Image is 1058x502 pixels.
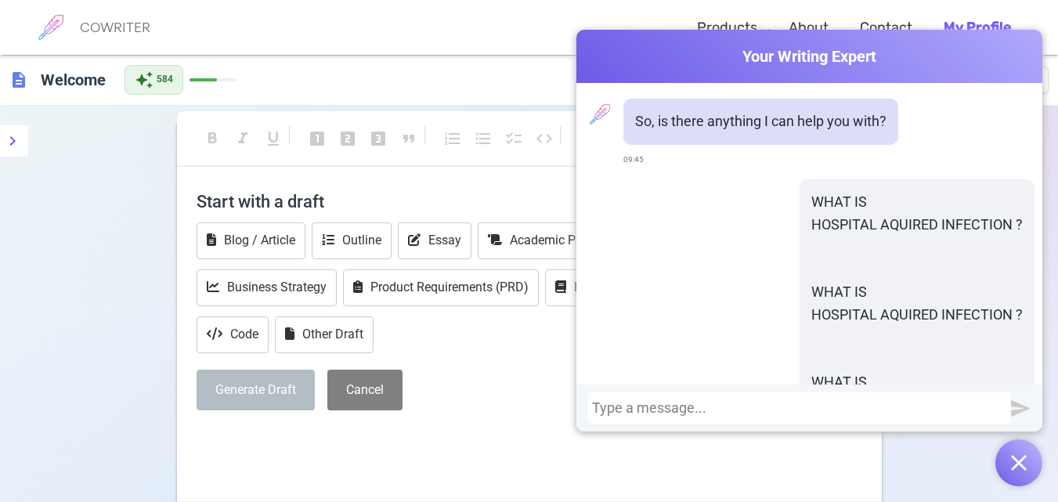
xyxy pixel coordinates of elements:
b: My Profile [944,19,1011,36]
button: Product Requirements (PRD) [343,269,539,306]
button: Cancel [327,370,403,411]
button: Blog / Article [197,222,305,259]
span: format_underlined [264,129,283,148]
span: description [9,70,28,89]
a: About [789,5,829,51]
span: auto_awesome [135,70,153,89]
button: Book Report [545,269,652,306]
img: brand logo [31,8,70,47]
h6: COWRITER [80,20,150,34]
span: 09:45 [623,149,644,172]
span: format_quote [399,129,418,148]
a: Contact [860,5,912,51]
img: Send [1011,399,1031,418]
span: checklist [504,129,523,148]
h4: Start with a draft [197,182,862,220]
button: Generate Draft [197,370,315,411]
button: Essay [398,222,471,259]
span: looks_3 [369,129,388,148]
a: My Profile [944,5,1011,51]
span: code [535,129,554,148]
span: Your Writing Expert [576,45,1042,68]
button: Academic Paper [478,222,610,259]
img: Open chat [1011,455,1027,471]
p: So, is there anything I can help you with? [635,110,886,133]
p: WHAT IS HOSPITAL AQUIRED INFECTION ? [811,371,1023,417]
a: Products [697,5,757,51]
p: WHAT IS HOSPITAL AQUIRED INFECTION ? [811,281,1023,327]
span: format_bold [203,129,222,148]
span: looks_one [308,129,327,148]
button: Other Draft [275,316,374,353]
span: format_italic [233,129,252,148]
span: format_list_numbered [443,129,462,148]
span: format_list_bulleted [474,129,493,148]
img: profile [584,99,616,130]
h6: Click to edit title [34,64,112,96]
p: WHAT IS HOSPITAL AQUIRED INFECTION ? [811,191,1023,237]
span: looks_two [338,129,357,148]
button: Business Strategy [197,269,337,306]
button: Outline [312,222,392,259]
span: 584 [157,72,173,88]
button: Code [197,316,269,353]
